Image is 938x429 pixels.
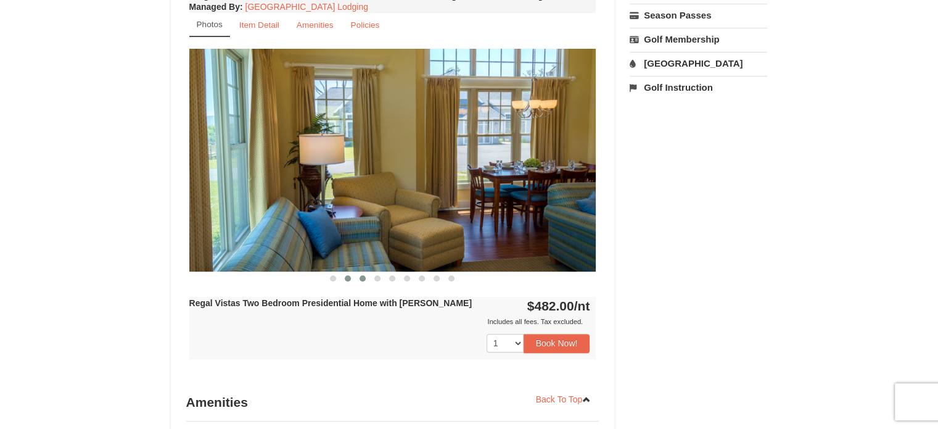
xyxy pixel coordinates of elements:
[239,20,279,30] small: Item Detail
[231,13,287,37] a: Item Detail
[197,20,223,29] small: Photos
[186,390,599,415] h3: Amenities
[527,299,590,313] strong: $482.00
[350,20,379,30] small: Policies
[574,299,590,313] span: /nt
[189,2,240,12] span: Managed By
[630,76,767,99] a: Golf Instruction
[189,49,596,272] img: 18876286-48-7d589513.jpg
[528,390,599,409] a: Back To Top
[630,52,767,75] a: [GEOGRAPHIC_DATA]
[289,13,342,37] a: Amenities
[524,334,590,352] button: Book Now!
[630,4,767,27] a: Season Passes
[189,298,472,308] strong: Regal Vistas Two Bedroom Presidential Home with [PERSON_NAME]
[189,315,590,328] div: Includes all fees. Tax excluded.
[189,13,230,37] a: Photos
[245,2,368,12] a: [GEOGRAPHIC_DATA] Lodging
[342,13,387,37] a: Policies
[297,20,334,30] small: Amenities
[630,28,767,51] a: Golf Membership
[189,2,243,12] strong: :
